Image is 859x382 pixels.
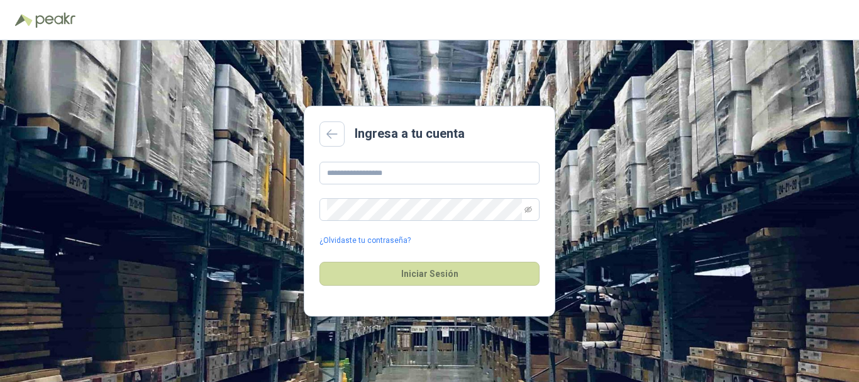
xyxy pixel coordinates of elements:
a: ¿Olvidaste tu contraseña? [319,235,411,247]
button: Iniciar Sesión [319,262,540,286]
img: Logo [15,14,33,26]
img: Peakr [35,13,75,28]
span: eye-invisible [524,206,532,213]
h2: Ingresa a tu cuenta [355,124,465,143]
